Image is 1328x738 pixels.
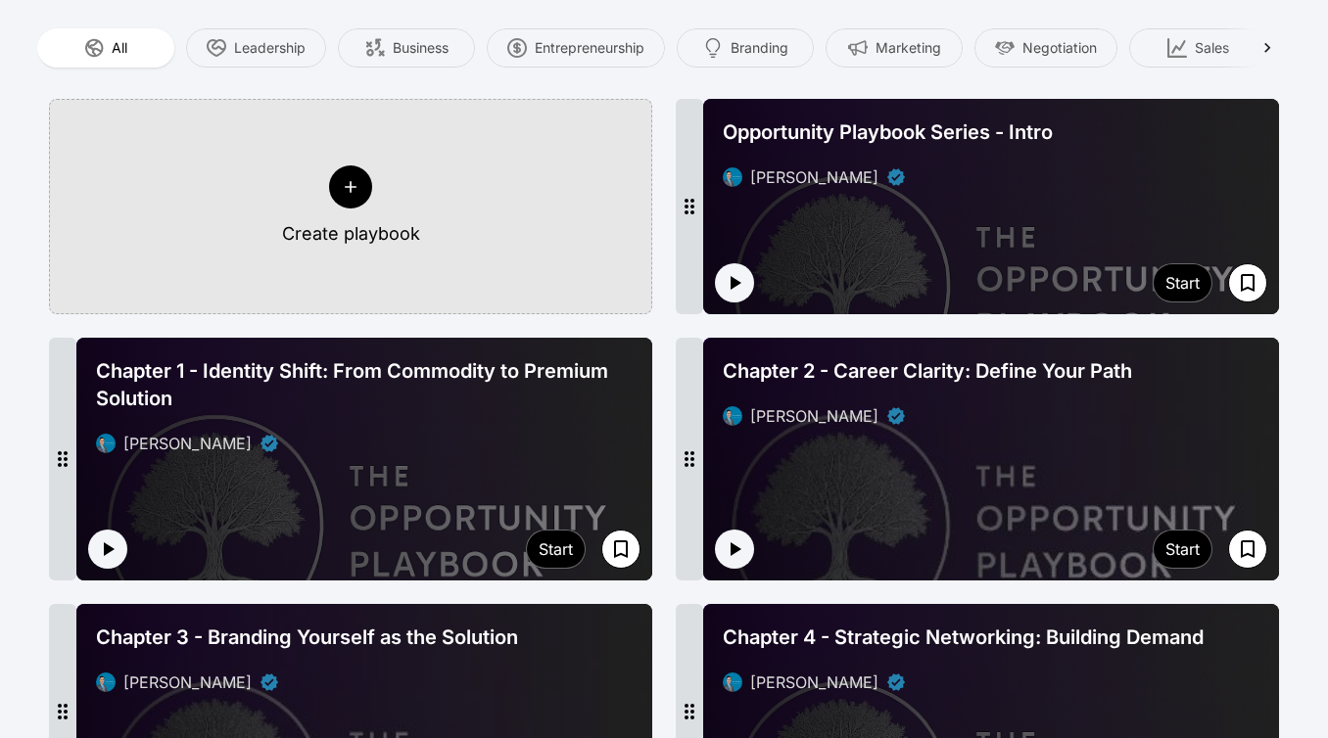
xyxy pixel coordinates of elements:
img: Marketing [848,38,868,58]
button: Entrepreneurship [487,28,665,68]
button: Leadership [186,28,326,68]
div: [PERSON_NAME] [123,432,252,455]
div: Verified partner - David Camacho [260,434,279,453]
button: Create playbook [49,99,652,314]
button: Save [601,530,640,569]
img: avatar of David Camacho [723,167,742,187]
div: Start [1165,271,1200,295]
div: Verified partner - David Camacho [886,167,906,187]
span: Entrepreneurship [535,38,644,58]
span: Chapter 3 - Branding Yourself as the Solution [96,623,518,651]
img: Sales [1167,38,1187,58]
div: Verified partner - David Camacho [886,406,906,426]
button: Start [526,530,586,569]
span: Chapter 4 - Strategic Networking: Building Demand [723,623,1204,651]
span: All [112,38,127,58]
span: Sales [1195,38,1229,58]
span: Negotiation [1022,38,1097,58]
button: Negotiation [974,28,1117,68]
button: Play intro [715,263,754,302]
button: Start [1153,530,1212,569]
button: Branding [677,28,814,68]
div: [PERSON_NAME] [750,404,878,428]
img: avatar of David Camacho [96,672,116,692]
button: Business [338,28,475,68]
span: Chapter 2 - Career Clarity: Define Your Path [723,357,1132,385]
div: Verified partner - David Camacho [886,672,906,692]
img: Entrepreneurship [507,38,527,58]
div: Start [539,537,573,561]
img: avatar of David Camacho [723,672,742,692]
button: Save [1228,530,1267,569]
img: Leadership [207,38,226,58]
span: Opportunity Playbook Series - Intro [723,118,1053,146]
div: Verified partner - David Camacho [260,672,279,692]
span: Marketing [876,38,941,58]
div: [PERSON_NAME] [750,165,878,189]
img: Negotiation [995,38,1015,58]
div: Create playbook [282,220,420,248]
button: Play intro [715,530,754,569]
span: Leadership [234,38,306,58]
button: Save [1228,263,1267,302]
button: All [37,28,174,68]
button: Play intro [88,530,127,569]
img: All [84,38,104,58]
div: [PERSON_NAME] [750,670,878,694]
button: Sales [1129,28,1266,68]
img: avatar of David Camacho [96,434,116,453]
button: Start [1153,263,1212,302]
img: Branding [703,38,723,58]
button: Marketing [826,28,963,68]
img: Business [365,38,385,58]
span: Branding [731,38,788,58]
img: avatar of David Camacho [723,406,742,426]
span: Chapter 1 - Identity Shift: From Commodity to Premium Solution [96,357,633,412]
div: Start [1165,537,1200,561]
div: [PERSON_NAME] [123,670,252,694]
span: Business [393,38,449,58]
